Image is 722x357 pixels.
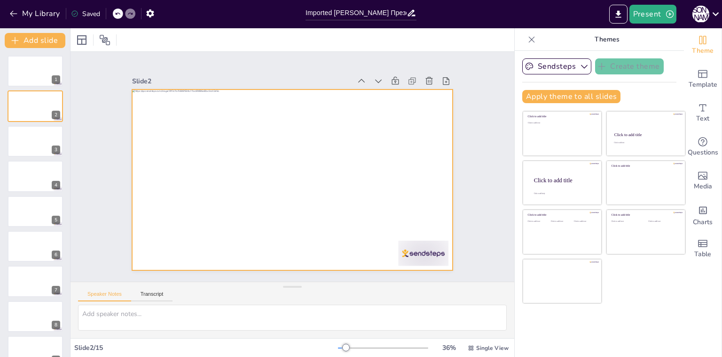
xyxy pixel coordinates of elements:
button: Create theme [595,58,664,74]
span: Questions [688,147,718,158]
div: Add charts and graphs [684,198,722,232]
div: https://cdn.sendsteps.com/images/logo/sendsteps_logo_white.pnghttps://cdn.sendsteps.com/images/lo... [8,90,63,122]
span: Text [696,114,709,124]
div: Click to add title [528,115,595,118]
span: Table [694,249,711,260]
div: 7 [52,286,60,294]
div: 6 [52,251,60,259]
span: Theme [692,46,714,56]
div: [PERSON_NAME] [692,6,709,23]
div: 5 [52,216,60,224]
div: Change the overall theme [684,28,722,62]
div: 8 [52,321,60,329]
span: Charts [693,217,713,227]
button: Transcript [131,291,173,301]
button: Present [629,5,676,24]
span: Position [99,34,110,46]
input: Insert title [306,6,407,20]
div: Click to add text [648,220,678,223]
button: Export to PowerPoint [609,5,628,24]
div: Click to add text [574,220,595,223]
div: 2 [52,111,60,119]
button: [PERSON_NAME] [692,5,709,24]
button: Add slide [5,33,65,48]
button: Apply theme to all slides [522,90,620,103]
div: Click to add title [612,213,679,217]
div: 8 [8,301,63,332]
div: https://cdn.sendsteps.com/images/logo/sendsteps_logo_white.pnghttps://cdn.sendsteps.com/images/lo... [8,56,63,87]
div: Click to add title [614,132,677,137]
div: Click to add title [612,164,679,168]
div: 3 [52,146,60,154]
div: Add a table [684,232,722,266]
div: Saved [71,9,100,18]
div: Slide 2 [132,77,352,86]
div: https://cdn.sendsteps.com/images/logo/sendsteps_logo_white.pnghttps://cdn.sendsteps.com/images/lo... [8,231,63,262]
span: Single View [476,344,509,352]
div: 4 [52,181,60,189]
div: Click to add text [612,220,641,223]
p: Themes [539,28,675,51]
div: Slide 2 / 15 [74,343,338,352]
div: Add images, graphics, shapes or video [684,164,722,198]
div: Click to add text [528,122,595,124]
span: Template [689,80,717,90]
div: Add text boxes [684,96,722,130]
div: Click to add title [528,213,595,217]
div: Add ready made slides [684,62,722,96]
button: My Library [7,6,64,21]
div: 7 [8,266,63,297]
div: Layout [74,32,89,48]
div: Click to add title [534,177,594,183]
span: Media [694,181,712,192]
button: Sendsteps [522,58,591,74]
div: Get real-time input from your audience [684,130,722,164]
div: Click to add text [614,142,676,144]
div: https://cdn.sendsteps.com/images/logo/sendsteps_logo_white.pnghttps://cdn.sendsteps.com/images/lo... [8,196,63,227]
div: Click to add body [534,192,593,194]
div: https://cdn.sendsteps.com/images/logo/sendsteps_logo_white.pnghttps://cdn.sendsteps.com/images/lo... [8,161,63,192]
div: 1 [52,75,60,84]
div: Click to add text [551,220,572,223]
div: Click to add text [528,220,549,223]
div: https://cdn.sendsteps.com/images/logo/sendsteps_logo_white.pnghttps://cdn.sendsteps.com/images/lo... [8,126,63,157]
div: 36 % [438,343,460,352]
button: Speaker Notes [78,291,131,301]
